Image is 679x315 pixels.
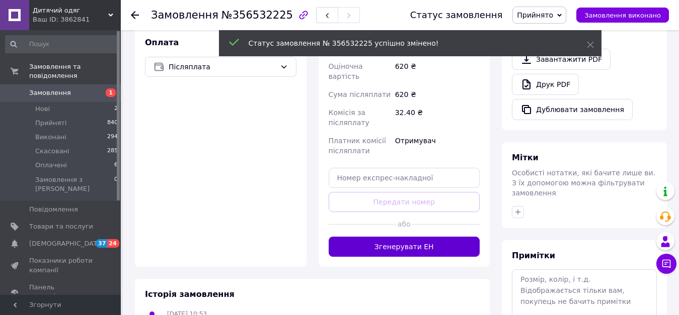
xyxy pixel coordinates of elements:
[512,99,633,120] button: Дублювати замовлення
[35,147,69,156] span: Скасовані
[329,137,386,155] span: Платник комісії післяплати
[96,239,107,248] span: 37
[393,85,482,103] div: 620 ₴
[107,239,119,248] span: 24
[576,8,669,23] button: Замовлення виконано
[169,61,276,72] span: Післяплата
[145,38,179,47] span: Оплата
[106,88,116,97] span: 1
[584,12,661,19] span: Замовлення виконано
[29,88,71,97] span: Замовлення
[35,175,114,193] span: Замовлення з [PERSON_NAME]
[512,169,655,197] span: Особисті нотатки, які бачите лише ви. З їх допомогою можна фільтрувати замовлення
[5,35,119,53] input: Пошук
[107,133,118,142] span: 294
[107,119,118,128] span: 840
[29,256,93,274] span: Показники роботи компанії
[329,168,480,188] input: Номер експрес-накладної
[33,15,121,24] div: Ваш ID: 3862841
[656,254,676,274] button: Чат з покупцем
[393,57,482,85] div: 620 ₴
[35,119,66,128] span: Прийняті
[29,239,104,248] span: [DEMOGRAPHIC_DATA]
[35,161,67,170] span: Оплачені
[29,62,121,80] span: Замовлення та повідомлення
[329,109,369,127] span: Комісія за післяплату
[512,49,611,70] a: Завантажити PDF
[393,132,482,160] div: Отримувач
[29,205,78,214] span: Повідомлення
[329,90,391,98] span: Сума післяплати
[512,153,539,162] span: Мітки
[410,10,503,20] div: Статус замовлення
[329,237,480,257] button: Згенерувати ЕН
[35,104,50,114] span: Нові
[151,9,218,21] span: Замовлення
[29,222,93,231] span: Товари та послуги
[131,10,139,20] div: Повернутися назад
[512,74,579,95] a: Друк PDF
[35,133,66,142] span: Виконані
[145,289,235,299] span: Історія замовлення
[249,38,562,48] div: Статус замовлення № 356532225 успішно змінено!
[393,103,482,132] div: 32.40 ₴
[397,219,412,229] span: або
[29,283,93,301] span: Панель управління
[114,161,118,170] span: 6
[512,251,555,260] span: Примітки
[114,104,118,114] span: 2
[221,9,293,21] span: №356532225
[107,147,118,156] span: 285
[33,6,108,15] span: Дитячий одяг
[517,11,553,19] span: Прийнято
[114,175,118,193] span: 0
[329,62,363,80] span: Оціночна вартість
